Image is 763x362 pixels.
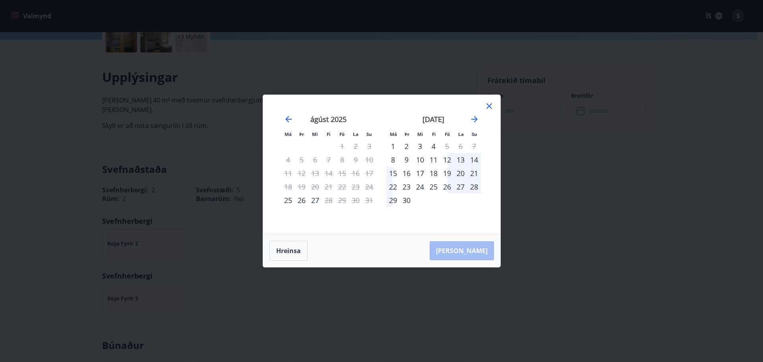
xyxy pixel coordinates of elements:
div: Aðeins útritun í boði [440,139,454,153]
small: Mi [312,131,318,137]
td: Choose þriðjudagur, 2. september 2025 as your check-in date. It’s available. [400,139,413,153]
td: Not available. sunnudagur, 7. september 2025 [467,139,481,153]
td: Not available. föstudagur, 1. ágúst 2025 [335,139,349,153]
div: 19 [440,166,454,180]
div: Aðeins innritun í boði [386,139,400,153]
small: Fi [432,131,436,137]
td: Not available. laugardagur, 23. ágúst 2025 [349,180,362,194]
div: 20 [454,166,467,180]
div: 16 [400,166,413,180]
div: 12 [440,153,454,166]
td: Choose miðvikudagur, 17. september 2025 as your check-in date. It’s available. [413,166,427,180]
small: Fö [445,131,450,137]
td: Not available. laugardagur, 2. ágúst 2025 [349,139,362,153]
small: La [458,131,464,137]
td: Choose miðvikudagur, 27. ágúst 2025 as your check-in date. It’s available. [308,194,322,207]
div: 18 [427,166,440,180]
td: Choose sunnudagur, 14. september 2025 as your check-in date. It’s available. [467,153,481,166]
div: 3 [413,139,427,153]
td: Not available. föstudagur, 15. ágúst 2025 [335,166,349,180]
td: Choose mánudagur, 1. september 2025 as your check-in date. It’s available. [386,139,400,153]
td: Not available. laugardagur, 9. ágúst 2025 [349,153,362,166]
td: Not available. fimmtudagur, 7. ágúst 2025 [322,153,335,166]
td: Not available. þriðjudagur, 12. ágúst 2025 [295,166,308,180]
div: 23 [400,180,413,194]
td: Choose miðvikudagur, 3. september 2025 as your check-in date. It’s available. [413,139,427,153]
td: Choose fimmtudagur, 11. september 2025 as your check-in date. It’s available. [427,153,440,166]
td: Choose mánudagur, 25. ágúst 2025 as your check-in date. It’s available. [281,194,295,207]
small: Su [366,131,372,137]
td: Not available. sunnudagur, 17. ágúst 2025 [362,166,376,180]
small: Fö [339,131,345,137]
td: Not available. miðvikudagur, 20. ágúst 2025 [308,180,322,194]
div: 26 [440,180,454,194]
td: Not available. mánudagur, 11. ágúst 2025 [281,166,295,180]
div: 17 [413,166,427,180]
small: Þr [405,131,409,137]
div: 29 [386,194,400,207]
td: Choose miðvikudagur, 24. september 2025 as your check-in date. It’s available. [413,180,427,194]
td: Not available. þriðjudagur, 19. ágúst 2025 [295,180,308,194]
div: 27 [308,194,322,207]
td: Not available. laugardagur, 6. september 2025 [454,139,467,153]
td: Choose laugardagur, 20. september 2025 as your check-in date. It’s available. [454,166,467,180]
td: Choose þriðjudagur, 9. september 2025 as your check-in date. It’s available. [400,153,413,166]
small: Mi [417,131,423,137]
div: 21 [467,166,481,180]
div: 26 [295,194,308,207]
td: Not available. föstudagur, 8. ágúst 2025 [335,153,349,166]
td: Choose þriðjudagur, 16. september 2025 as your check-in date. It’s available. [400,166,413,180]
td: Choose mánudagur, 8. september 2025 as your check-in date. It’s available. [386,153,400,166]
td: Choose föstudagur, 19. september 2025 as your check-in date. It’s available. [440,166,454,180]
td: Choose þriðjudagur, 23. september 2025 as your check-in date. It’s available. [400,180,413,194]
td: Not available. mánudagur, 18. ágúst 2025 [281,180,295,194]
td: Choose mánudagur, 15. september 2025 as your check-in date. It’s available. [386,166,400,180]
small: Má [390,131,397,137]
small: Þr [299,131,304,137]
td: Choose fimmtudagur, 25. september 2025 as your check-in date. It’s available. [427,180,440,194]
td: Choose sunnudagur, 21. september 2025 as your check-in date. It’s available. [467,166,481,180]
td: Not available. föstudagur, 5. september 2025 [440,139,454,153]
td: Not available. sunnudagur, 10. ágúst 2025 [362,153,376,166]
td: Choose miðvikudagur, 10. september 2025 as your check-in date. It’s available. [413,153,427,166]
td: Choose mánudagur, 29. september 2025 as your check-in date. It’s available. [386,194,400,207]
div: 30 [400,194,413,207]
td: Not available. þriðjudagur, 5. ágúst 2025 [295,153,308,166]
div: Move backward to switch to the previous month. [284,114,293,124]
small: Su [472,131,477,137]
div: 25 [427,180,440,194]
div: 10 [413,153,427,166]
td: Not available. fimmtudagur, 28. ágúst 2025 [322,194,335,207]
td: Choose föstudagur, 12. september 2025 as your check-in date. It’s available. [440,153,454,166]
td: Not available. föstudagur, 22. ágúst 2025 [335,180,349,194]
div: 28 [467,180,481,194]
td: Choose fimmtudagur, 18. september 2025 as your check-in date. It’s available. [427,166,440,180]
div: 4 [427,139,440,153]
td: Not available. sunnudagur, 3. ágúst 2025 [362,139,376,153]
div: 15 [386,166,400,180]
div: 14 [467,153,481,166]
td: Choose föstudagur, 26. september 2025 as your check-in date. It’s available. [440,180,454,194]
div: 11 [427,153,440,166]
div: 2 [400,139,413,153]
td: Choose þriðjudagur, 30. september 2025 as your check-in date. It’s available. [400,194,413,207]
small: Má [285,131,292,137]
td: Choose mánudagur, 22. september 2025 as your check-in date. It’s available. [386,180,400,194]
td: Not available. laugardagur, 16. ágúst 2025 [349,166,362,180]
button: Hreinsa [269,241,308,261]
small: Fi [327,131,331,137]
strong: ágúst 2025 [310,114,347,124]
div: 9 [400,153,413,166]
div: 24 [413,180,427,194]
td: Not available. föstudagur, 29. ágúst 2025 [335,194,349,207]
td: Not available. miðvikudagur, 13. ágúst 2025 [308,166,322,180]
div: 27 [454,180,467,194]
div: Move forward to switch to the next month. [470,114,479,124]
td: Choose sunnudagur, 28. september 2025 as your check-in date. It’s available. [467,180,481,194]
div: Calendar [273,105,491,225]
td: Not available. mánudagur, 4. ágúst 2025 [281,153,295,166]
div: Aðeins útritun í boði [322,194,335,207]
strong: [DATE] [422,114,444,124]
td: Not available. laugardagur, 30. ágúst 2025 [349,194,362,207]
td: Not available. sunnudagur, 24. ágúst 2025 [362,180,376,194]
